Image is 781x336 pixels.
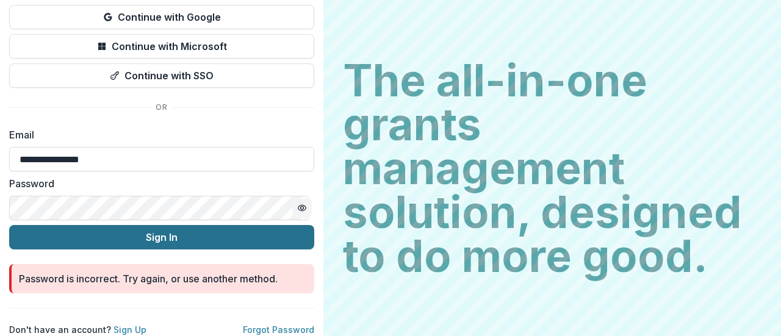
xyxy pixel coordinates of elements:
div: Password is incorrect. Try again, or use another method. [19,271,278,286]
label: Email [9,127,307,142]
button: Continue with Google [9,5,314,29]
label: Password [9,176,307,191]
keeper-lock: Open Keeper Popup [270,201,285,215]
a: Forgot Password [243,324,314,335]
p: Don't have an account? [9,323,146,336]
a: Sign Up [113,324,146,335]
button: Continue with SSO [9,63,314,88]
button: Toggle password visibility [292,198,312,218]
button: Continue with Microsoft [9,34,314,59]
button: Sign In [9,225,314,249]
